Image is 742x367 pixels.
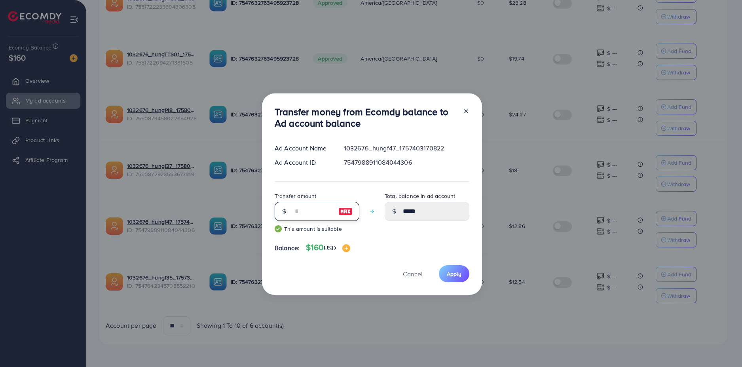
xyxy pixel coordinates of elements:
span: USD [324,243,336,252]
span: Apply [447,270,461,278]
span: Cancel [403,270,423,278]
img: image [342,244,350,252]
label: Transfer amount [275,192,316,200]
label: Total balance in ad account [385,192,455,200]
button: Apply [439,265,469,282]
img: image [338,207,353,216]
div: Ad Account Name [268,144,338,153]
div: 1032676_hungf47_1757403170822 [338,144,476,153]
button: Cancel [393,265,433,282]
h3: Transfer money from Ecomdy balance to Ad account balance [275,106,457,129]
iframe: Chat [708,331,736,361]
h4: $160 [306,243,350,253]
div: 7547988911084044306 [338,158,476,167]
small: This amount is suitable [275,225,359,233]
span: Balance: [275,243,300,253]
div: Ad Account ID [268,158,338,167]
img: guide [275,225,282,232]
